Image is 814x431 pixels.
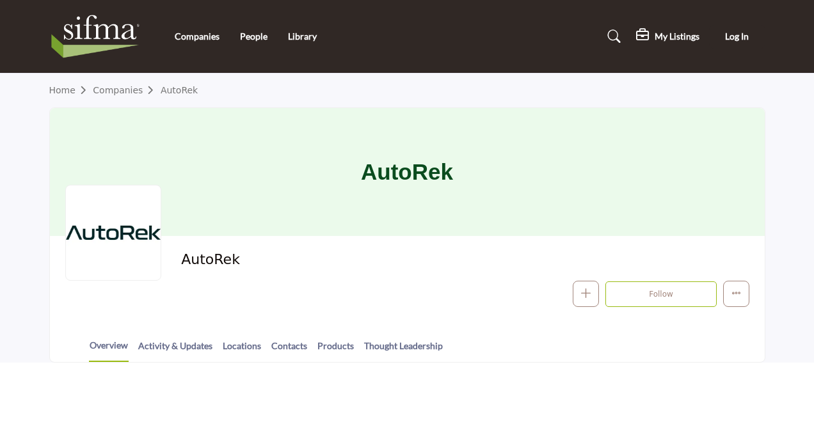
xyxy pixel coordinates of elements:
[317,339,355,361] a: Products
[655,31,699,42] h5: My Listings
[89,338,129,362] a: Overview
[636,29,699,44] div: My Listings
[240,31,267,42] a: People
[49,85,93,95] a: Home
[271,339,308,361] a: Contacts
[161,85,198,95] a: AutoRek
[595,26,629,47] a: Search
[138,339,213,361] a: Activity & Updates
[363,339,443,361] a: Thought Leadership
[709,25,765,49] button: Log In
[725,31,749,42] span: Log In
[723,281,749,307] button: More details
[605,281,716,307] button: Follow
[175,31,219,42] a: Companies
[181,251,533,268] h2: AutoRek
[222,339,262,361] a: Locations
[93,85,161,95] a: Companies
[361,108,453,236] h1: AutoRek
[49,11,148,62] img: site Logo
[288,31,317,42] a: Library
